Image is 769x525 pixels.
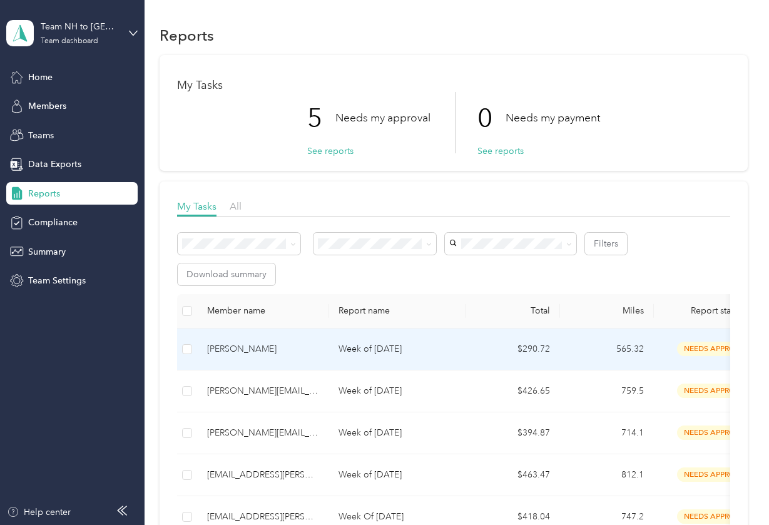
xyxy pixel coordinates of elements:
[207,384,318,398] div: [PERSON_NAME][EMAIL_ADDRESS][PERSON_NAME][DOMAIN_NAME]
[477,92,506,145] p: 0
[207,305,318,316] div: Member name
[177,200,216,212] span: My Tasks
[466,454,560,496] td: $463.47
[207,426,318,440] div: [PERSON_NAME][EMAIL_ADDRESS][DOMAIN_NAME]
[466,412,560,454] td: $394.87
[560,454,654,496] td: 812.1
[335,110,430,126] p: Needs my approval
[476,305,550,316] div: Total
[560,412,654,454] td: 714.1
[307,92,335,145] p: 5
[28,187,60,200] span: Reports
[28,71,53,84] span: Home
[28,245,66,258] span: Summary
[585,233,627,255] button: Filters
[699,455,769,525] iframe: Everlance-gr Chat Button Frame
[570,305,644,316] div: Miles
[28,158,81,171] span: Data Exports
[178,263,275,285] button: Download summary
[28,129,54,142] span: Teams
[28,99,66,113] span: Members
[506,110,600,126] p: Needs my payment
[677,342,756,356] span: needs approval
[677,384,756,398] span: needs approval
[339,468,456,482] p: Week of [DATE]
[677,509,756,524] span: needs approval
[230,200,242,212] span: All
[28,216,78,229] span: Compliance
[677,467,756,482] span: needs approval
[197,294,328,329] th: Member name
[207,342,318,356] div: [PERSON_NAME]
[560,329,654,370] td: 565.32
[677,426,756,440] span: needs approval
[177,79,730,92] h1: My Tasks
[307,145,354,158] button: See reports
[328,294,466,329] th: Report name
[28,274,86,287] span: Team Settings
[160,29,214,42] h1: Reports
[339,510,456,524] p: Week Of [DATE]
[339,342,456,356] p: Week of [DATE]
[207,468,318,482] div: [EMAIL_ADDRESS][PERSON_NAME][DOMAIN_NAME]
[477,145,524,158] button: See reports
[560,370,654,412] td: 759.5
[207,510,318,524] div: [EMAIL_ADDRESS][PERSON_NAME][DOMAIN_NAME]
[339,426,456,440] p: Week of [DATE]
[664,305,769,316] span: Report status
[339,384,456,398] p: Week of [DATE]
[41,38,98,45] div: Team dashboard
[7,506,71,519] button: Help center
[41,20,119,33] div: Team NH to [GEOGRAPHIC_DATA] ([PERSON_NAME])
[466,370,560,412] td: $426.65
[466,329,560,370] td: $290.72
